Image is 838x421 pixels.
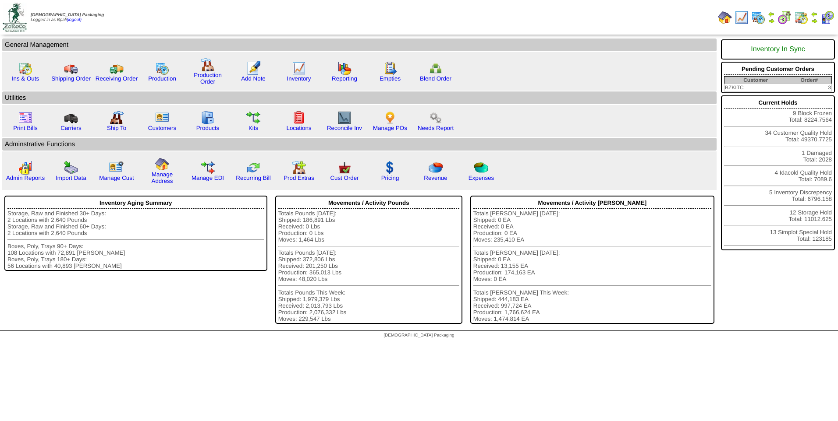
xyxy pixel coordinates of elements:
a: Expenses [469,175,494,181]
img: arrowright.gif [768,18,775,25]
a: Manage POs [373,125,407,131]
a: Cust Order [330,175,359,181]
td: Adminstrative Functions [2,138,717,151]
img: home.gif [155,157,169,171]
img: factory2.gif [110,111,124,125]
div: Movements / Activity [PERSON_NAME] [473,197,711,209]
a: Admin Reports [6,175,45,181]
a: Locations [286,125,311,131]
img: network.png [429,61,443,75]
img: import.gif [64,161,78,175]
img: cabinet.gif [201,111,215,125]
span: Logged in as Bpali [31,13,104,22]
a: Prod Extras [284,175,314,181]
img: po.png [383,111,397,125]
a: (logout) [67,18,82,22]
a: Add Note [241,75,266,82]
a: Manage EDI [192,175,224,181]
div: Inventory In Sync [724,41,832,58]
img: invoice2.gif [18,111,32,125]
img: calendarinout.gif [794,11,808,25]
a: Pricing [381,175,399,181]
img: managecust.png [109,161,125,175]
img: calendarblend.gif [778,11,792,25]
a: Import Data [56,175,86,181]
img: arrowleft.gif [811,11,818,18]
img: calendarprod.gif [751,11,765,25]
a: Print Bills [13,125,38,131]
img: dollar.gif [383,161,397,175]
img: prodextras.gif [292,161,306,175]
img: zoroco-logo-small.webp [3,3,27,32]
div: Storage, Raw and Finished 30+ Days: 2 Locations with 2,640 Pounds Storage, Raw and Finished 60+ D... [7,210,264,269]
img: customers.gif [155,111,169,125]
img: arrowright.gif [811,18,818,25]
div: Totals [PERSON_NAME] [DATE]: Shipped: 0 EA Received: 0 EA Production: 0 EA Moves: 235,410 EA Tota... [473,210,711,322]
td: General Management [2,39,717,51]
img: locations.gif [292,111,306,125]
a: Reconcile Inv [327,125,362,131]
img: workflow.gif [246,111,260,125]
img: line_graph.gif [735,11,749,25]
img: calendarprod.gif [155,61,169,75]
td: 3 [787,84,831,91]
a: Reporting [332,75,357,82]
th: Customer [724,77,787,84]
th: Order# [787,77,831,84]
a: Manage Address [152,171,173,184]
a: Inventory [287,75,311,82]
img: arrowleft.gif [768,11,775,18]
img: workflow.png [429,111,443,125]
img: cust_order.png [337,161,352,175]
a: Needs Report [418,125,454,131]
td: Utilities [2,91,717,104]
div: Totals Pounds [DATE]: Shipped: 186,891 Lbs Received: 0 Lbs Production: 0 Lbs Moves: 1,464 Lbs Tot... [278,210,459,322]
a: Ship To [107,125,126,131]
div: Pending Customer Orders [724,63,832,75]
img: pie_chart2.png [474,161,488,175]
div: Current Holds [724,97,832,109]
a: Manage Cust [99,175,134,181]
div: 9 Block Frozen Total: 8224.7564 34 Customer Quality Hold Total: 49370.7725 1 Damaged Total: 2028 ... [721,95,835,250]
a: Shipping Order [51,75,91,82]
img: factory.gif [201,58,215,72]
a: Production [148,75,176,82]
a: Kits [249,125,258,131]
img: orders.gif [246,61,260,75]
a: Recurring Bill [236,175,270,181]
span: [DEMOGRAPHIC_DATA] Packaging [383,333,454,338]
img: reconcile.gif [246,161,260,175]
a: Ins & Outs [12,75,39,82]
a: Carriers [60,125,81,131]
img: graph.gif [337,61,352,75]
img: edi.gif [201,161,215,175]
img: graph2.png [18,161,32,175]
span: [DEMOGRAPHIC_DATA] Packaging [31,13,104,18]
a: Revenue [424,175,447,181]
a: Receiving Order [96,75,138,82]
img: truck2.gif [110,61,124,75]
img: truck3.gif [64,111,78,125]
a: Products [196,125,220,131]
img: line_graph2.gif [337,111,352,125]
a: Customers [148,125,176,131]
img: calendarcustomer.gif [820,11,834,25]
a: Empties [380,75,401,82]
img: calendarinout.gif [18,61,32,75]
img: truck.gif [64,61,78,75]
a: Blend Order [420,75,451,82]
img: line_graph.gif [292,61,306,75]
img: pie_chart.png [429,161,443,175]
img: workorder.gif [383,61,397,75]
div: Inventory Aging Summary [7,197,264,209]
a: Production Order [194,72,222,85]
div: Movements / Activity Pounds [278,197,459,209]
td: BZKITC [724,84,787,91]
img: home.gif [718,11,732,25]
